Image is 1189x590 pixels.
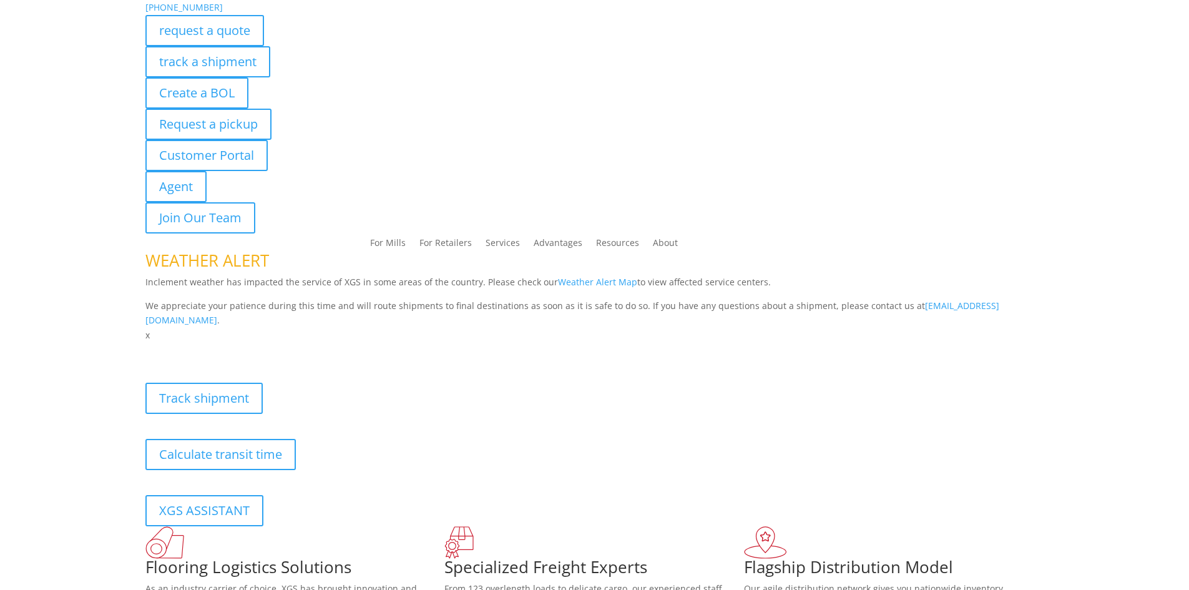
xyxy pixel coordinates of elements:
h1: Flooring Logistics Solutions [145,559,445,581]
span: WEATHER ALERT [145,249,269,272]
a: track a shipment [145,46,270,77]
a: Services [486,238,520,252]
h1: Flagship Distribution Model [744,559,1044,581]
a: Track shipment [145,383,263,414]
a: XGS ASSISTANT [145,495,263,526]
a: Agent [145,171,207,202]
a: Advantages [534,238,582,252]
a: About [653,238,678,252]
a: [PHONE_NUMBER] [145,1,223,13]
h1: Specialized Freight Experts [444,559,744,581]
p: x [145,328,1044,343]
a: Resources [596,238,639,252]
img: xgs-icon-focused-on-flooring-red [444,526,474,559]
a: Join Our Team [145,202,255,234]
a: Calculate transit time [145,439,296,470]
a: Request a pickup [145,109,272,140]
a: Customer Portal [145,140,268,171]
a: Create a BOL [145,77,248,109]
img: xgs-icon-total-supply-chain-intelligence-red [145,526,184,559]
p: Inclement weather has impacted the service of XGS in some areas of the country. Please check our ... [145,275,1044,298]
p: We appreciate your patience during this time and will route shipments to final destinations as so... [145,298,1044,328]
b: Visibility, transparency, and control for your entire supply chain. [145,345,424,356]
img: xgs-icon-flagship-distribution-model-red [744,526,787,559]
a: Weather Alert Map [558,276,637,288]
a: request a quote [145,15,264,46]
a: For Mills [370,238,406,252]
a: For Retailers [419,238,472,252]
